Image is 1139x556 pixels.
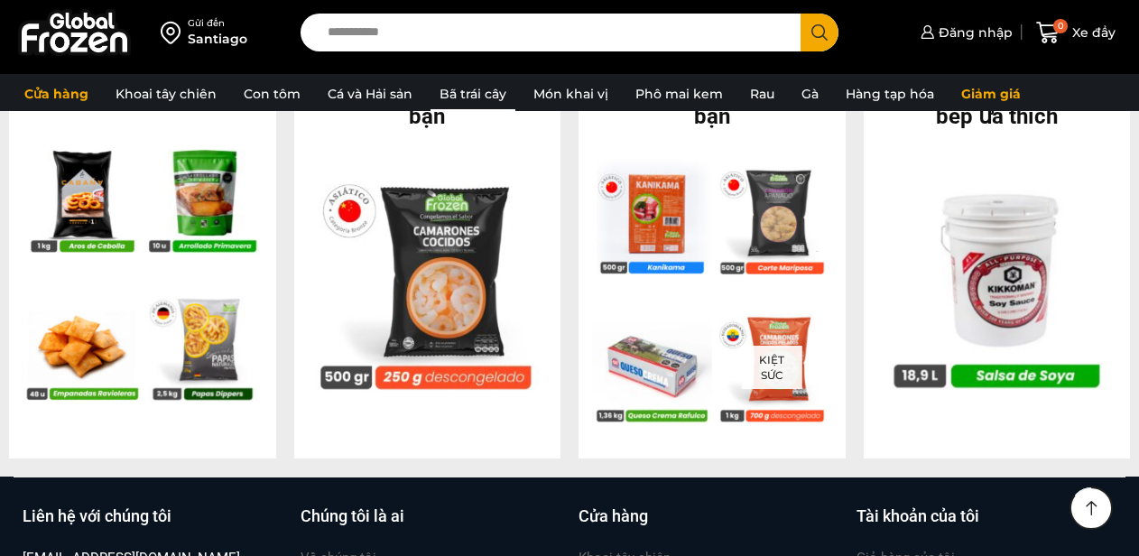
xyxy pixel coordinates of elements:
[319,77,421,111] a: Cá và Hải sản
[857,505,1116,546] a: Tài khoản của tôi
[24,86,88,102] font: Cửa hàng
[1031,12,1121,54] a: 0 Xe đẩy
[801,86,819,102] font: Gà
[741,77,783,111] a: Rau
[961,86,1021,102] font: Giảm giá
[116,86,217,102] font: Khoai tây chiên
[533,86,608,102] font: Món khai vị
[440,86,506,102] font: Bã trái cây
[579,505,838,546] a: Cửa hàng
[579,506,648,525] font: Cửa hàng
[431,77,515,111] a: Bã trái cây
[1072,24,1116,41] font: Xe đẩy
[952,77,1030,111] a: Giảm giá
[188,31,247,47] font: Santiago
[235,77,310,111] a: Con tôm
[15,77,97,111] a: Cửa hàng
[188,17,225,29] font: Gửi đến
[837,77,943,111] a: Hàng tạp hóa
[524,77,617,111] a: Món khai vị
[635,86,723,102] font: Phô mai kem
[626,77,732,111] a: Phô mai kem
[161,17,188,48] img: address-field-icon.svg
[244,86,301,102] font: Con tôm
[1058,21,1064,31] font: 0
[857,506,979,525] font: Tài khoản của tôi
[939,24,1013,41] font: Đăng nhập
[301,505,560,546] a: Chúng tôi là ai
[916,14,1013,51] a: Đăng nhập
[801,14,838,51] button: Nút tìm kiếm
[301,506,404,525] font: Chúng tôi là ai
[328,86,412,102] font: Cá và Hải sản
[106,77,226,111] a: Khoai tây chiên
[846,86,934,102] font: Hàng tạp hóa
[23,506,171,525] font: Liên hệ với chúng tôi
[792,77,828,111] a: Gà
[750,86,774,102] font: Rau
[23,505,282,546] a: Liên hệ với chúng tôi
[759,352,784,381] font: Kiệt sức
